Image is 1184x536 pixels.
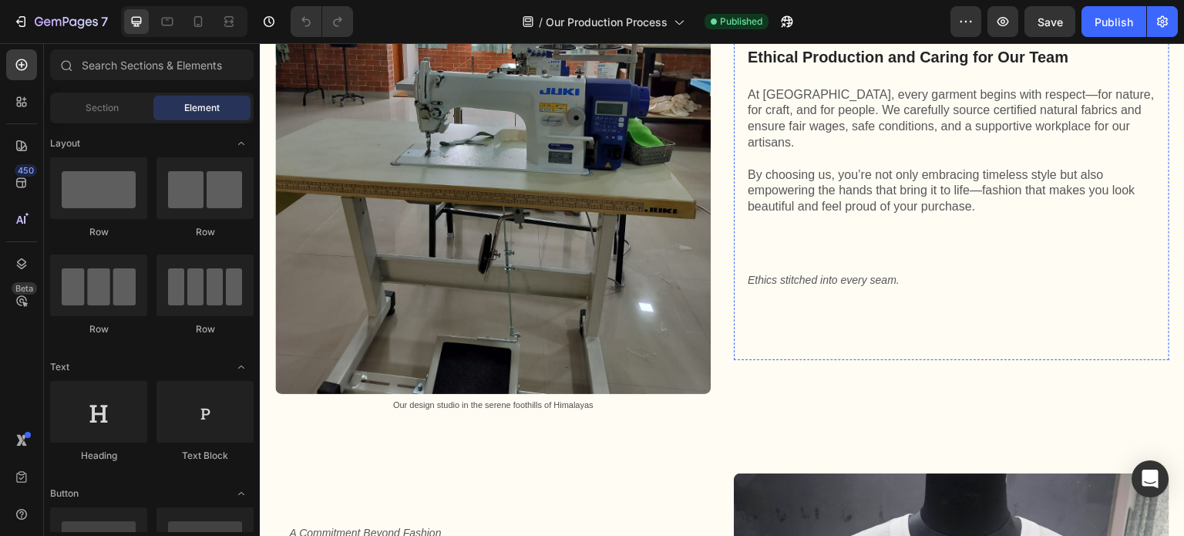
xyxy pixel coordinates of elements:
button: Publish [1081,6,1146,37]
div: Row [156,322,254,336]
span: Section [86,101,119,115]
p: At [GEOGRAPHIC_DATA], every garment begins with respect—for nature, for craft, and for people. We... [488,44,896,108]
div: Undo/Redo [291,6,353,37]
div: Text Block [156,449,254,463]
div: Row [50,225,147,239]
div: Beta [12,282,37,295]
span: / [539,14,543,30]
div: Publish [1095,14,1133,30]
span: Ethics stitched into every seam. [488,231,640,243]
span: Our Production Process [546,14,668,30]
span: Layout [50,137,80,150]
iframe: Design area [260,43,1184,536]
span: Our design studio in the serene foothills of Himalayas [133,357,334,366]
div: 450 [15,164,37,177]
span: Toggle open [229,481,254,506]
button: Save [1024,6,1075,37]
p: 7 [101,12,108,31]
div: Row [50,322,147,336]
div: Open Intercom Messenger [1132,460,1169,497]
span: Element [184,101,220,115]
span: Published [720,15,762,29]
button: 7 [6,6,115,37]
span: A Commitment Beyond Fashion [29,484,181,496]
span: Button [50,487,79,501]
span: Toggle open [229,131,254,156]
span: Save [1038,15,1063,29]
span: Toggle open [229,355,254,379]
div: Row [156,225,254,239]
div: Heading [50,449,147,463]
span: Text [50,360,69,374]
input: Search Sections & Elements [50,49,254,80]
p: By choosing us, you’re not only embracing timeless style but also empowering the hands that bring... [488,124,896,172]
